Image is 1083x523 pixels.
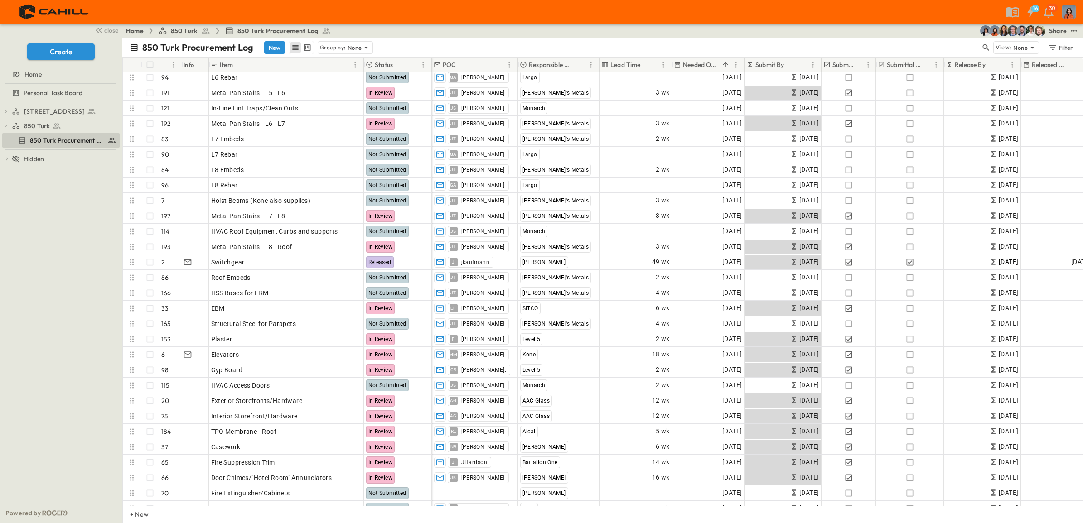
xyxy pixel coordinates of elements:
button: Sort [720,60,730,70]
a: 850 Turk [158,26,210,35]
a: 850 Turk Procurement Log [2,134,118,147]
button: Menu [807,59,818,70]
span: [DATE] [999,226,1018,236]
span: [DATE] [999,72,1018,82]
span: 6 wk [656,303,670,313]
span: [DATE] [722,164,742,175]
p: 6 [161,350,165,359]
p: 94 [161,73,169,82]
span: [PERSON_NAME] [461,120,505,127]
p: Submittal Approved? [887,60,922,69]
button: test [1068,25,1079,36]
span: [PERSON_NAME] [461,382,505,389]
span: [DATE] [999,241,1018,252]
p: Submit By [755,60,784,69]
img: Kim Bowen (kbowen@cahill-sf.com) [998,25,1009,36]
span: [PERSON_NAME] [461,243,505,250]
span: [DATE] [722,334,742,344]
button: Menu [658,59,669,70]
span: [DATE] [722,395,742,406]
p: Item [220,60,233,69]
span: [DATE] [999,211,1018,221]
span: Level 5 [522,336,541,342]
div: # [159,58,182,72]
span: [DATE] [722,134,742,144]
span: [DATE] [722,211,742,221]
span: Hoist Beams (Kone also supplies) [211,196,311,205]
span: [DATE] [722,72,742,82]
p: 86 [161,273,169,282]
a: Home [126,26,144,35]
button: Menu [504,59,515,70]
span: JS [450,385,456,385]
span: In-Line Lint Traps/Clean Outs [211,104,299,113]
p: Responsible Contractor [529,60,574,69]
span: Largo [522,74,537,81]
button: Sort [987,60,997,70]
span: [PERSON_NAME]'s Metals [522,321,589,327]
span: 2 wk [656,334,670,344]
span: JT [450,277,456,278]
span: EBM [211,304,225,313]
span: JT [450,246,456,247]
p: 114 [161,227,170,236]
span: [DATE] [799,318,819,329]
span: close [104,26,118,35]
span: Monarch [522,105,546,111]
span: [DATE] [799,395,819,406]
button: Menu [730,59,741,70]
button: Menu [418,59,429,70]
span: [DATE] [999,365,1018,375]
span: 2 wk [656,134,670,144]
a: Home [2,68,118,81]
span: Plaster [211,335,232,344]
span: In Review [368,367,393,373]
span: Not Submitted [368,321,406,327]
span: Not Submitted [368,151,406,158]
span: L7 Embeds [211,134,244,144]
p: 33 [161,304,169,313]
span: JT [450,200,456,201]
span: [DATE] [722,195,742,206]
span: [DATE] [999,180,1018,190]
button: kanban view [301,42,313,53]
span: Home [24,70,42,79]
span: [DATE] [999,288,1018,298]
span: [DATE] [799,226,819,236]
img: 4f72bfc4efa7236828875bac24094a5ddb05241e32d018417354e964050affa1.png [11,2,98,21]
button: Sort [458,60,468,70]
span: [PERSON_NAME] [461,397,505,404]
span: [DATE] [999,257,1018,267]
span: [DATE] [799,118,819,129]
span: Hidden [24,154,44,163]
p: 98 [161,365,169,374]
p: 193 [161,242,171,251]
span: MM [449,354,458,355]
span: 12 wk [652,395,670,406]
span: [DATE] [799,164,819,175]
span: [DATE] [722,365,742,375]
p: 191 [161,88,170,97]
button: Menu [1007,59,1018,70]
span: 4 wk [656,288,670,298]
img: Daniel Esposito (desposito@cahill-sf.com) [1035,25,1045,36]
span: [PERSON_NAME] [461,182,505,189]
span: 4 wk [656,318,670,329]
div: Personal Task Boardtest [2,86,120,100]
span: 2 wk [656,380,670,390]
span: JT [450,323,456,324]
div: Share [1049,26,1067,35]
span: HVAC Roof Equipment Curbs and supports [211,227,338,236]
span: 3 wk [656,211,670,221]
span: [PERSON_NAME] [461,289,505,297]
span: [DATE] [799,195,819,206]
span: [PERSON_NAME] [461,305,505,312]
span: Exterior Storefronts/Hardware [211,396,303,405]
button: Sort [643,60,653,70]
span: [PERSON_NAME]'s Metals [522,274,589,281]
span: In Review [368,120,393,127]
p: 83 [161,134,169,144]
